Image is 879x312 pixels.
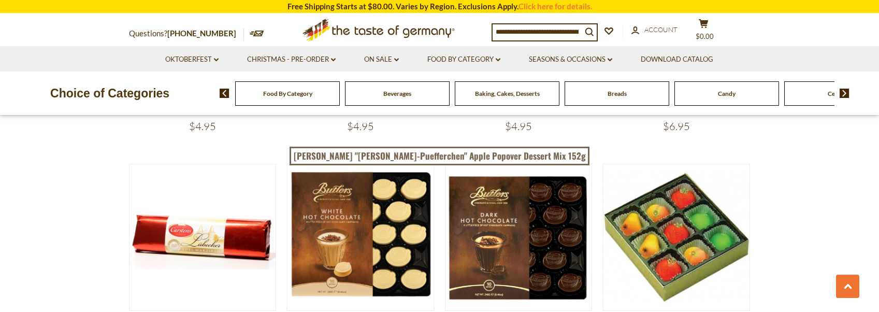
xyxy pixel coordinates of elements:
a: On Sale [364,54,399,65]
p: Questions? [129,27,244,40]
a: Cereal [828,90,845,97]
img: Butlers Hot Cocoa Meltaways, Dark Chocolate, 8.46 oz [445,164,592,311]
a: Click here for details. [518,2,592,11]
span: $4.95 [505,120,532,133]
span: Account [644,25,678,34]
a: Download Catalog [641,54,713,65]
a: Food By Category [427,54,500,65]
a: Food By Category [263,90,312,97]
img: Butlers Hot Cocoa Meltaways, White Chocolate, 8.46 oz [287,164,434,311]
a: Candy [718,90,736,97]
a: Oktoberfest [165,54,219,65]
img: Bergen Assorted Marzipan Fruits, 9 pc., 4 oz. [603,164,750,311]
a: [PHONE_NUMBER] [167,29,236,38]
a: Account [631,24,678,36]
span: $4.95 [189,120,216,133]
img: Carstens Luebeck Chocolate-Covererd Marzipan Loaf, 7 oz. [129,164,276,311]
img: next arrow [840,89,849,98]
button: $0.00 [688,19,719,45]
a: [PERSON_NAME] "[PERSON_NAME]-Puefferchen" Apple Popover Dessert Mix 152g [290,147,589,165]
span: $4.95 [347,120,374,133]
a: Baking, Cakes, Desserts [475,90,540,97]
a: Christmas - PRE-ORDER [247,54,336,65]
a: Beverages [383,90,411,97]
a: Breads [608,90,627,97]
span: $6.95 [663,120,690,133]
a: Seasons & Occasions [529,54,612,65]
img: previous arrow [220,89,229,98]
span: $0.00 [696,32,714,40]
